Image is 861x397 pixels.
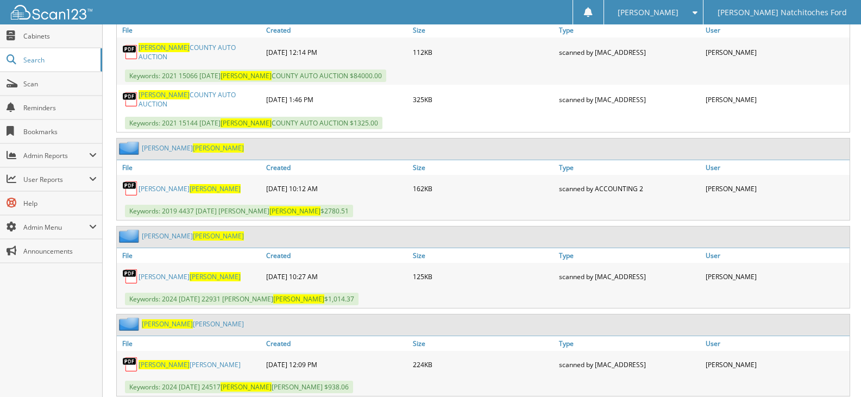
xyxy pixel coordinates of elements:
[703,23,850,37] a: User
[221,71,272,80] span: [PERSON_NAME]
[703,336,850,351] a: User
[807,345,861,397] iframe: Chat Widget
[263,178,410,199] div: [DATE] 10:12 AM
[23,31,97,41] span: Cabinets
[117,248,263,263] a: File
[221,118,272,128] span: [PERSON_NAME]
[410,178,557,199] div: 162KB
[142,319,193,329] span: [PERSON_NAME]
[703,248,850,263] a: User
[139,43,190,52] span: [PERSON_NAME]
[139,360,241,369] a: [PERSON_NAME][PERSON_NAME]
[703,160,850,175] a: User
[263,248,410,263] a: Created
[139,360,190,369] span: [PERSON_NAME]
[125,205,353,217] span: Keywords: 2019 4437 [DATE] [PERSON_NAME] $2780.51
[122,91,139,108] img: PDF.png
[119,229,142,243] img: folder2.png
[23,151,89,160] span: Admin Reports
[122,356,139,373] img: PDF.png
[122,180,139,197] img: PDF.png
[11,5,92,20] img: scan123-logo-white.svg
[618,9,678,16] span: [PERSON_NAME]
[263,160,410,175] a: Created
[556,87,703,111] div: scanned by [MAC_ADDRESS]
[122,44,139,60] img: PDF.png
[221,382,272,392] span: [PERSON_NAME]
[125,117,382,129] span: Keywords: 2021 15144 [DATE] COUNTY AUTO AUCTION $1325.00
[117,336,263,351] a: File
[190,184,241,193] span: [PERSON_NAME]
[556,40,703,64] div: scanned by [MAC_ADDRESS]
[718,9,847,16] span: [PERSON_NAME] Natchitoches Ford
[125,70,386,82] span: Keywords: 2021 15066 [DATE] COUNTY AUTO AUCTION $84000.00
[703,87,850,111] div: [PERSON_NAME]
[23,103,97,112] span: Reminders
[23,175,89,184] span: User Reports
[193,143,244,153] span: [PERSON_NAME]
[23,79,97,89] span: Scan
[703,354,850,375] div: [PERSON_NAME]
[142,231,244,241] a: [PERSON_NAME][PERSON_NAME]
[410,23,557,37] a: Size
[410,160,557,175] a: Size
[119,141,142,155] img: folder2.png
[263,87,410,111] div: [DATE] 1:46 PM
[556,178,703,199] div: scanned by ACCOUNTING 2
[410,336,557,351] a: Size
[193,231,244,241] span: [PERSON_NAME]
[273,294,324,304] span: [PERSON_NAME]
[125,381,353,393] span: Keywords: 2024 [DATE] 24517 [PERSON_NAME] $938.06
[139,184,241,193] a: [PERSON_NAME][PERSON_NAME]
[139,43,261,61] a: [PERSON_NAME]COUNTY AUTO AUCTION
[703,178,850,199] div: [PERSON_NAME]
[556,23,703,37] a: Type
[556,160,703,175] a: Type
[142,143,244,153] a: [PERSON_NAME][PERSON_NAME]
[119,317,142,331] img: folder2.png
[703,266,850,287] div: [PERSON_NAME]
[410,354,557,375] div: 224KB
[117,23,263,37] a: File
[139,90,261,109] a: [PERSON_NAME]COUNTY AUTO AUCTION
[263,354,410,375] div: [DATE] 12:09 PM
[556,336,703,351] a: Type
[703,40,850,64] div: [PERSON_NAME]
[263,336,410,351] a: Created
[142,319,244,329] a: [PERSON_NAME][PERSON_NAME]
[556,248,703,263] a: Type
[269,206,320,216] span: [PERSON_NAME]
[263,40,410,64] div: [DATE] 12:14 PM
[139,272,241,281] a: [PERSON_NAME][PERSON_NAME]
[410,87,557,111] div: 325KB
[23,199,97,208] span: Help
[139,90,190,99] span: [PERSON_NAME]
[23,55,95,65] span: Search
[190,272,241,281] span: [PERSON_NAME]
[23,247,97,256] span: Announcements
[263,23,410,37] a: Created
[23,223,89,232] span: Admin Menu
[556,266,703,287] div: scanned by [MAC_ADDRESS]
[556,354,703,375] div: scanned by [MAC_ADDRESS]
[122,268,139,285] img: PDF.png
[125,293,359,305] span: Keywords: 2024 [DATE] 22931 [PERSON_NAME] $1,014.37
[410,40,557,64] div: 112KB
[263,266,410,287] div: [DATE] 10:27 AM
[410,266,557,287] div: 125KB
[410,248,557,263] a: Size
[23,127,97,136] span: Bookmarks
[117,160,263,175] a: File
